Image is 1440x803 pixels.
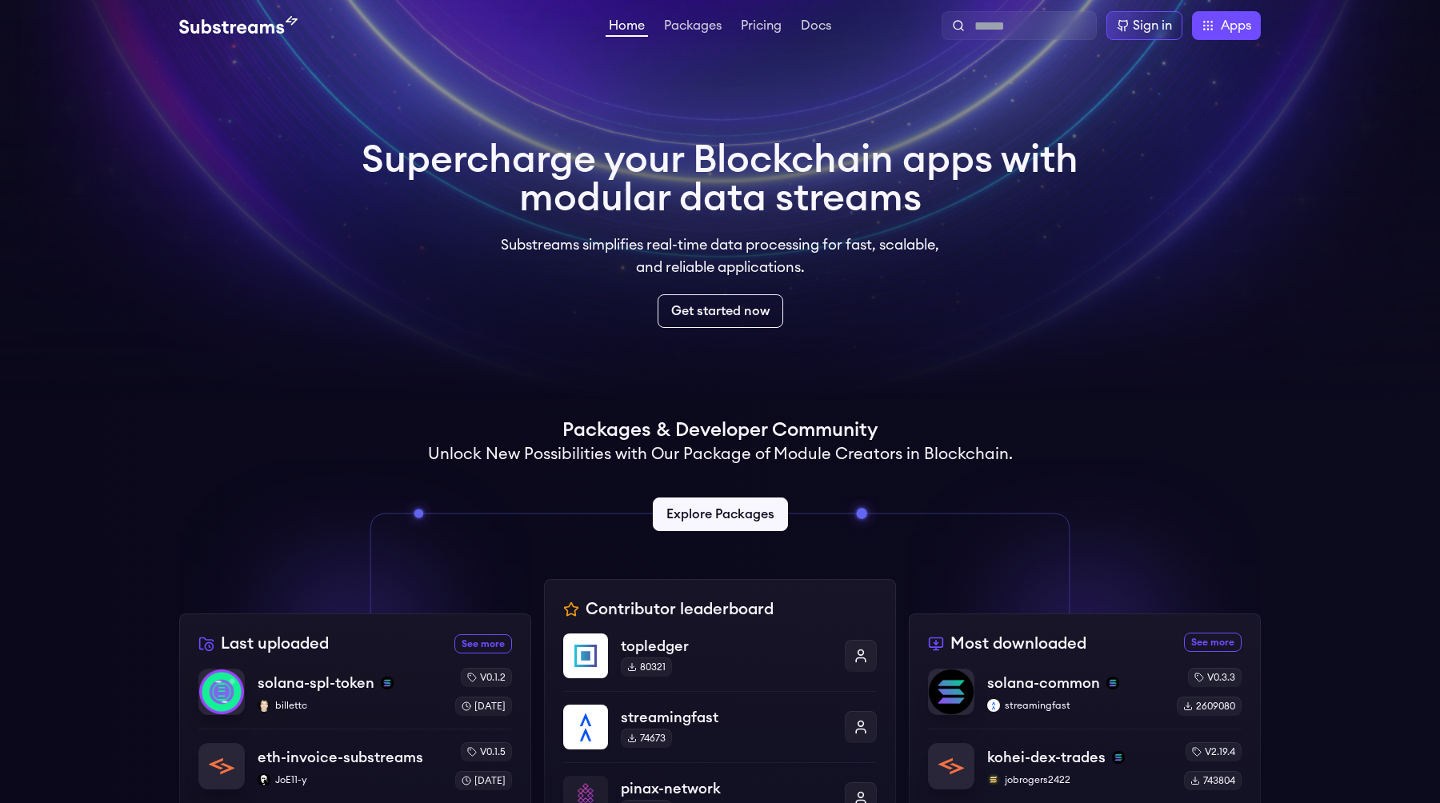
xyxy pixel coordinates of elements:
[455,771,512,790] div: [DATE]
[606,19,648,37] a: Home
[179,16,298,35] img: Substream's logo
[258,672,374,694] p: solana-spl-token
[455,697,512,716] div: [DATE]
[621,635,832,657] p: topledger
[661,19,725,35] a: Packages
[928,729,1242,790] a: kohei-dex-tradeskohei-dex-tradessolanajobrogers2422jobrogers2422v2.19.4743804
[198,729,512,803] a: eth-invoice-substreamseth-invoice-substreamsJoE11-yJoE11-yv0.1.5[DATE]
[381,677,394,689] img: solana
[1184,633,1242,652] a: See more most downloaded packages
[1106,11,1182,40] a: Sign in
[798,19,834,35] a: Docs
[1106,677,1119,689] img: solana
[987,746,1106,769] p: kohei-dex-trades
[1188,668,1242,687] div: v0.3.3
[198,668,512,729] a: solana-spl-tokensolana-spl-tokensolanabillettcbillettcv0.1.2[DATE]
[362,141,1078,218] h1: Supercharge your Blockchain apps with modular data streams
[199,669,244,714] img: solana-spl-token
[454,634,512,653] a: See more recently uploaded packages
[258,699,270,712] img: billettc
[199,744,244,789] img: eth-invoice-substreams
[258,773,442,786] p: JoE11-y
[563,633,608,678] img: topledger
[258,699,442,712] p: billettc
[987,699,1164,712] p: streamingfast
[563,633,877,691] a: topledgertopledger80321
[1186,742,1242,761] div: v2.19.4
[461,742,512,761] div: v0.1.5
[1177,697,1242,716] div: 2609080
[621,729,672,748] div: 74673
[987,773,1000,786] img: jobrogers2422
[987,672,1100,694] p: solana-common
[490,234,950,278] p: Substreams simplifies real-time data processing for fast, scalable, and reliable applications.
[621,706,832,729] p: streamingfast
[563,691,877,762] a: streamingfaststreamingfast74673
[1112,751,1125,764] img: solana
[258,773,270,786] img: JoE11-y
[428,443,1013,465] h2: Unlock New Possibilities with Our Package of Module Creators in Blockchain.
[1184,771,1242,790] div: 743804
[1221,16,1251,35] span: Apps
[461,668,512,687] div: v0.1.2
[562,417,878,443] h1: Packages & Developer Community
[929,744,974,789] img: kohei-dex-trades
[929,669,974,714] img: solana-common
[738,19,785,35] a: Pricing
[987,699,1000,712] img: streamingfast
[621,777,832,800] p: pinax-network
[928,668,1242,729] a: solana-commonsolana-commonsolanastreamingfaststreamingfastv0.3.32609080
[621,657,672,677] div: 80321
[653,497,788,531] a: Explore Packages
[258,746,423,769] p: eth-invoice-substreams
[563,705,608,749] img: streamingfast
[987,773,1171,786] p: jobrogers2422
[658,294,783,328] a: Get started now
[1133,16,1172,35] div: Sign in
